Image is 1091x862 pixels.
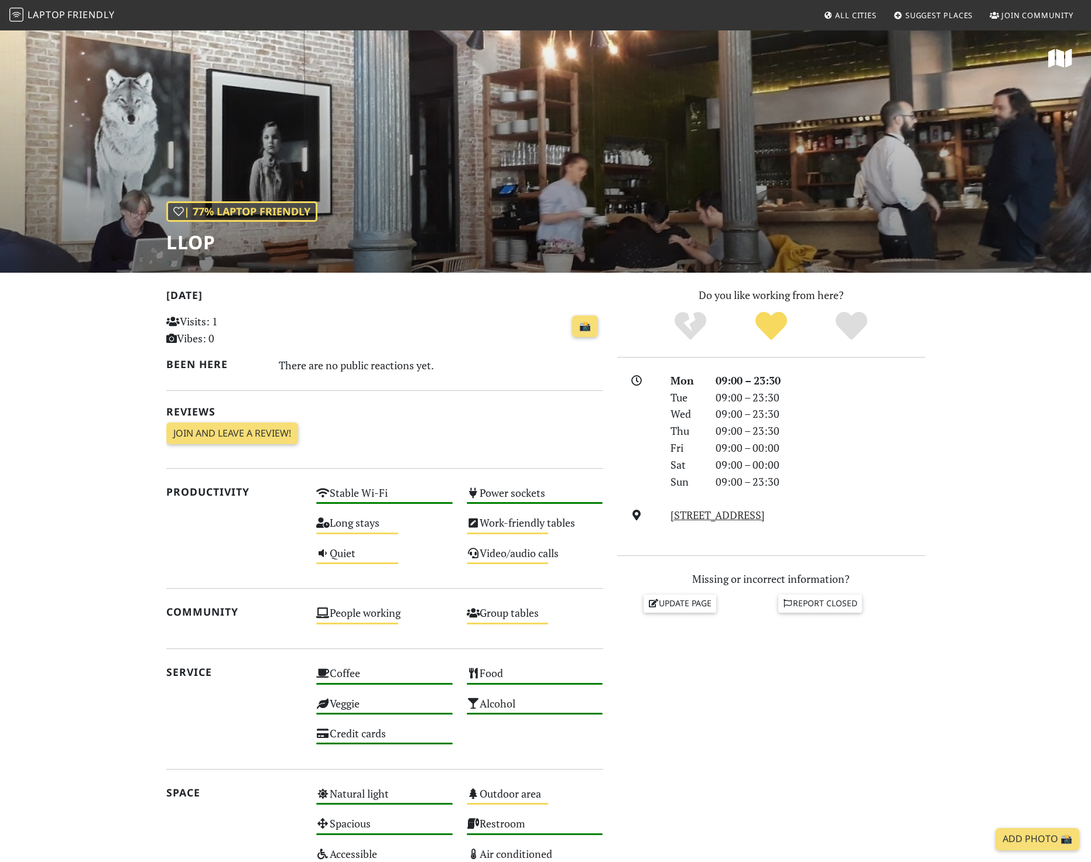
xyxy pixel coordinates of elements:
a: Update page [644,595,716,612]
div: Natural light [309,784,460,814]
div: Sat [664,456,708,473]
a: LaptopFriendly LaptopFriendly [9,5,115,26]
div: Coffee [309,664,460,693]
span: Suggest Places [905,10,973,20]
div: Yes [731,310,812,342]
span: Laptop [28,8,66,21]
span: All Cities [835,10,877,20]
p: Visits: 1 Vibes: 0 [166,313,303,347]
div: Credit cards [309,724,460,754]
div: No [650,310,731,342]
img: LaptopFriendly [9,8,23,22]
div: Thu [664,423,708,439]
span: Friendly [67,8,114,21]
div: Quiet [309,544,460,573]
div: Mon [664,372,708,389]
div: Outdoor area [460,784,610,814]
a: Join and leave a review! [166,423,298,445]
div: Restroom [460,814,610,844]
div: People working [309,603,460,633]
a: Report closed [778,595,863,612]
h2: Been here [166,358,265,370]
div: 09:00 – 23:30 [709,423,932,439]
p: Do you like working from here? [617,287,925,304]
div: There are no public reactions yet. [279,356,603,375]
h2: Community [166,606,303,618]
div: 09:00 – 00:00 [709,456,932,473]
a: All Cities [819,5,881,26]
a: Add Photo 📸 [996,828,1079,850]
h2: Service [166,666,303,678]
a: Suggest Places [889,5,978,26]
div: Stable Wi-Fi [309,483,460,513]
a: 📸 [572,315,598,338]
span: Join Community [1001,10,1073,20]
a: [STREET_ADDRESS] [671,508,765,522]
div: Food [460,664,610,693]
div: Long stays [309,513,460,543]
h1: Llop [166,231,317,253]
div: Alcohol [460,694,610,724]
div: Power sockets [460,483,610,513]
div: Sun [664,473,708,490]
p: Missing or incorrect information? [617,571,925,588]
div: Work-friendly tables [460,513,610,543]
div: Video/audio calls [460,544,610,573]
div: 09:00 – 23:30 [709,389,932,406]
div: Definitely! [811,310,892,342]
div: 09:00 – 23:30 [709,406,932,423]
h2: Productivity [166,486,303,498]
h2: Space [166,787,303,799]
div: 09:00 – 00:00 [709,439,932,456]
div: Wed [664,406,708,423]
h2: Reviews [166,406,603,418]
div: Fri [664,439,708,456]
div: Spacious [309,814,460,844]
div: 09:00 – 23:30 [709,372,932,389]
h2: [DATE] [166,289,603,306]
div: Veggie [309,694,460,724]
div: Tue [664,389,708,406]
div: | 77% Laptop Friendly [166,201,317,222]
div: 09:00 – 23:30 [709,473,932,490]
div: Group tables [460,603,610,633]
a: Join Community [985,5,1078,26]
